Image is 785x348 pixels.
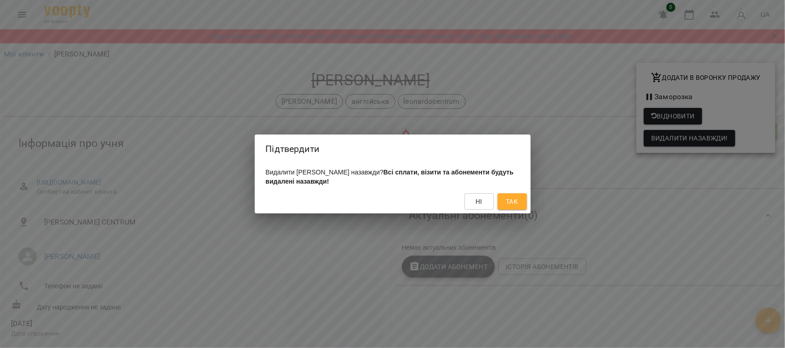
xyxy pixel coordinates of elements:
[266,168,514,185] b: Всі сплати, візити та абонементи будуть видалені назавжди!
[464,193,494,210] button: Ні
[476,196,482,207] span: Ні
[266,168,514,185] span: Видалити [PERSON_NAME] назавжди?
[498,193,527,210] button: Так
[266,142,520,156] h2: Підтвердити
[506,196,518,207] span: Так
